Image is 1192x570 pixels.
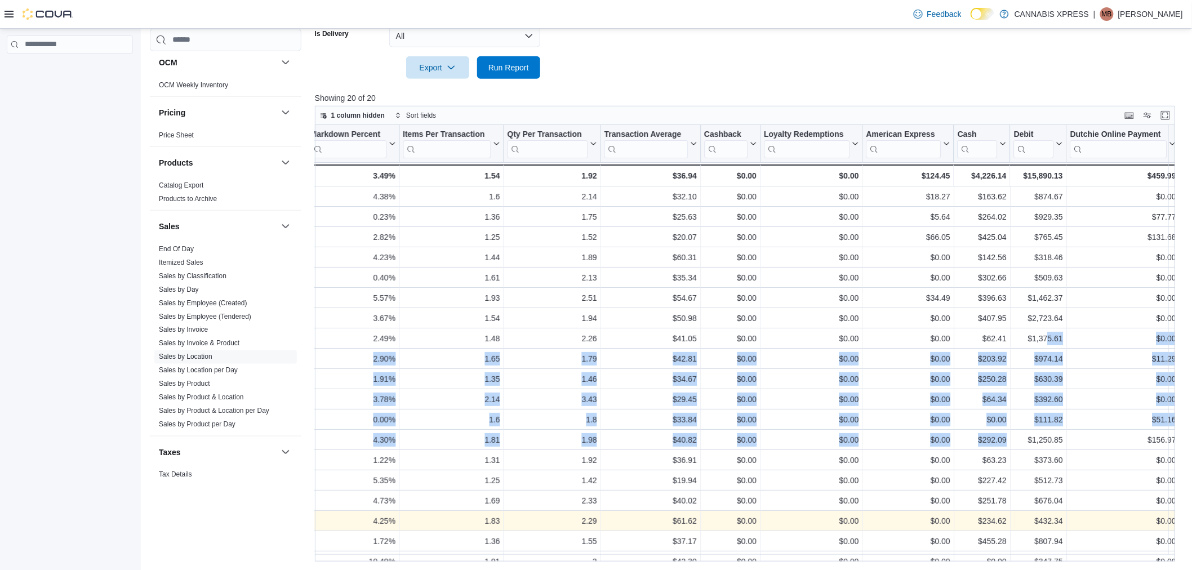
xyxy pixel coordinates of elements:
div: Qty Per Transaction [508,129,588,140]
div: Cash [958,129,998,158]
button: Sales [279,219,292,233]
div: 2.33 [508,494,597,507]
button: Products [279,155,292,169]
img: Cova [23,8,73,20]
div: $0.00 [1070,251,1176,264]
div: 1.44 [403,251,500,264]
p: Showing 20 of 20 [315,92,1184,104]
div: $163.62 [958,190,1007,203]
div: Debit [1014,129,1054,158]
div: $318.46 [1014,251,1063,264]
a: Sales by Product [159,380,210,388]
div: $929.35 [1014,210,1063,224]
div: 1.92 [508,169,597,182]
div: Products [150,178,301,210]
div: $4,226.14 [958,169,1007,182]
div: $34.67 [604,372,697,386]
span: Sales by Invoice [159,325,208,334]
div: $131.68 [1070,230,1176,244]
span: Export [413,56,462,79]
a: Price Sheet [159,131,194,139]
div: $63.23 [958,453,1007,467]
a: Sales by Invoice & Product [159,339,239,347]
div: Markdown Percent [310,129,386,140]
div: 2.49% [310,332,395,345]
div: $396.63 [958,291,1007,305]
a: Itemized Sales [159,258,203,266]
div: $0.00 [704,433,757,447]
div: $34.49 [866,291,950,305]
div: $0.00 [866,332,950,345]
button: OCM [279,55,292,69]
div: $0.00 [704,332,757,345]
button: Pricing [159,106,277,118]
span: Sales by Day [159,284,199,293]
div: Cashback [704,129,748,140]
div: $40.02 [604,494,697,507]
span: Price Sheet [159,130,194,139]
div: $0.00 [704,474,757,487]
div: 0.23% [310,210,395,224]
div: Sales [150,242,301,435]
div: 4.30% [310,433,395,447]
div: 2.13 [508,271,597,284]
div: 1.81 [403,433,500,447]
div: $0.00 [704,393,757,406]
div: $2,723.64 [1014,311,1063,325]
a: Sales by Invoice [159,326,208,333]
div: $203.92 [958,352,1007,366]
div: $0.00 [704,352,757,366]
div: 4.73% [310,494,395,507]
div: $0.00 [764,474,860,487]
div: $156.97 [1070,433,1176,447]
div: Loyalty Redemptions [764,129,850,158]
button: Items Per Transaction [403,129,500,158]
div: 4.23% [310,251,395,264]
div: 1.91% [310,372,395,386]
input: Dark Mode [971,8,994,20]
div: $0.00 [704,271,757,284]
div: $1,375.61 [1014,332,1063,345]
p: | [1093,7,1096,21]
div: Qty Per Transaction [508,129,588,158]
div: $124.45 [866,169,950,182]
div: Dutchie Online Payment [1070,129,1167,158]
div: Cash [958,129,998,140]
div: 1.94 [508,311,597,325]
a: Feedback [909,3,966,25]
div: $25.63 [604,210,697,224]
div: 2.26 [508,332,597,345]
a: Sales by Employee (Created) [159,299,247,306]
div: $0.00 [764,535,860,548]
div: $0.00 [704,291,757,305]
div: 1.6 [403,190,500,203]
div: 1.25 [403,230,500,244]
span: Sort fields [406,111,436,120]
div: $51.16 [1070,413,1176,426]
span: Itemized Sales [159,257,203,266]
div: $512.73 [1014,474,1063,487]
div: $20.07 [604,230,697,244]
span: Sales by Employee (Created) [159,298,247,307]
div: 1.52 [508,230,597,244]
h3: Taxes [159,446,181,457]
button: Qty Per Transaction [508,129,597,158]
div: Pricing [150,128,301,146]
div: $0.00 [704,494,757,507]
div: $0.00 [764,514,860,528]
div: $1,462.37 [1014,291,1063,305]
div: 2.14 [508,190,597,203]
div: $0.00 [704,190,757,203]
div: 2.29 [508,514,597,528]
div: 5.57% [310,291,395,305]
div: $0.00 [704,514,757,528]
div: 3.43 [508,393,597,406]
div: 1.92 [508,453,597,467]
div: 4.25% [310,514,395,528]
div: 1.98 [508,433,597,447]
div: $0.00 [958,413,1007,426]
span: Sales by Product & Location [159,393,244,402]
div: 3.67% [310,311,395,325]
div: 5.35% [310,474,395,487]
